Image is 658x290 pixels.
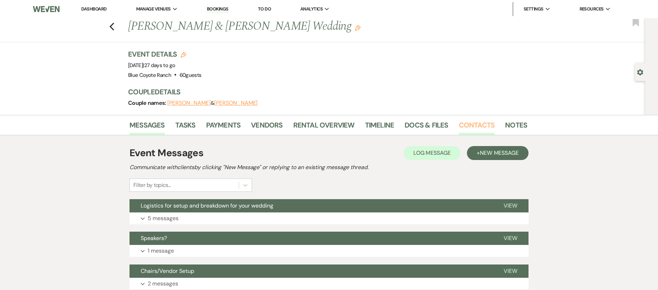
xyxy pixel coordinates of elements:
button: 2 messages [129,278,528,290]
a: Bookings [207,6,229,13]
h3: Event Details [128,49,201,59]
button: View [492,199,528,212]
span: View [504,234,517,242]
span: & [167,100,258,107]
span: 60 guests [180,72,202,79]
a: Docs & Files [405,119,448,135]
p: 1 message [148,246,174,255]
span: Log Message [413,149,451,157]
button: Logistics for setup and breakdown for your wedding [129,199,492,212]
span: [DATE] [128,62,175,69]
span: Speakers? [141,234,167,242]
a: Notes [505,119,527,135]
span: Blue Coyote Ranch [128,72,171,79]
a: Tasks [175,119,196,135]
p: 5 messages [148,214,178,223]
p: 2 messages [148,279,178,288]
a: Rental Overview [293,119,355,135]
span: New Message [480,149,519,157]
span: Settings [524,6,544,13]
span: Resources [580,6,604,13]
span: Couple names: [128,99,167,107]
a: To Do [258,6,271,12]
img: Weven Logo [33,2,59,16]
button: View [492,264,528,278]
button: [PERSON_NAME] [167,100,211,106]
h1: Event Messages [129,146,203,160]
a: Dashboard [81,6,106,12]
span: View [504,267,517,275]
button: Log Message [404,146,461,160]
span: | [143,62,175,69]
div: Filter by topics... [133,181,171,189]
h2: Communicate with clients by clicking "New Message" or replying to an existing message thread. [129,163,528,172]
button: Chairs/Vendor Setup [129,264,492,278]
a: Payments [206,119,241,135]
button: Open lead details [637,68,643,75]
h1: [PERSON_NAME] & [PERSON_NAME] Wedding [128,18,442,35]
span: 27 days to go [144,62,175,69]
span: View [504,202,517,209]
button: 5 messages [129,212,528,224]
button: +New Message [467,146,528,160]
button: 1 message [129,245,528,257]
span: Chairs/Vendor Setup [141,267,194,275]
button: View [492,232,528,245]
span: Manage Venues [136,6,171,13]
a: Vendors [251,119,282,135]
button: Edit [355,24,360,31]
button: Speakers? [129,232,492,245]
a: Contacts [459,119,495,135]
span: Logistics for setup and breakdown for your wedding [141,202,273,209]
h3: Couple Details [128,87,520,97]
span: Analytics [300,6,323,13]
button: [PERSON_NAME] [214,100,258,106]
a: Messages [129,119,165,135]
a: Timeline [365,119,394,135]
